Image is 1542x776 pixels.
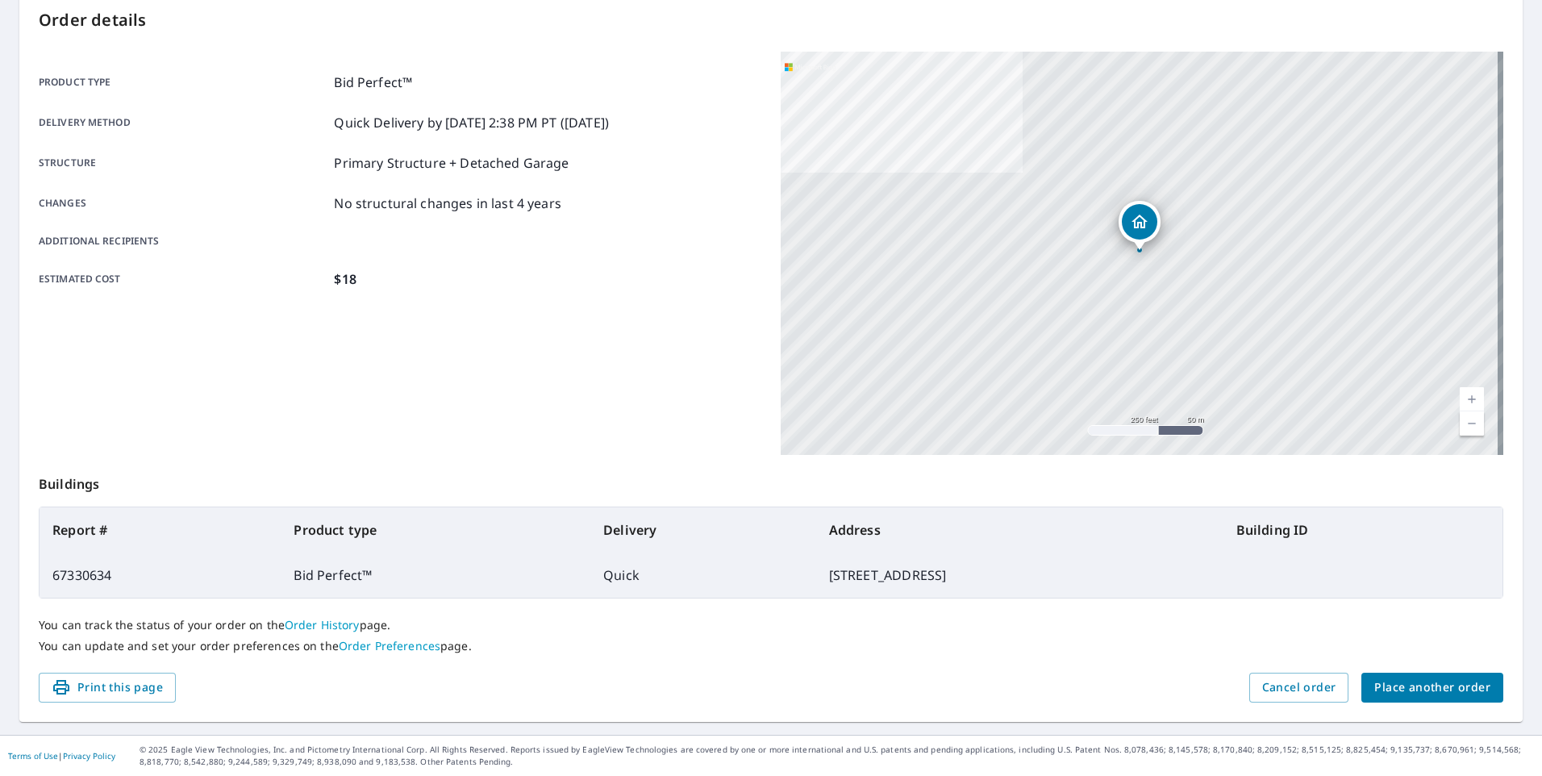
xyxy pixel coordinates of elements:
[52,678,163,698] span: Print this page
[39,455,1503,507] p: Buildings
[40,553,281,598] td: 67330634
[140,744,1534,768] p: © 2025 Eagle View Technologies, Inc. and Pictometry International Corp. All Rights Reserved. Repo...
[281,553,590,598] td: Bid Perfect™
[40,507,281,553] th: Report #
[39,269,327,289] p: Estimated cost
[8,750,58,761] a: Terms of Use
[1119,201,1161,251] div: Dropped pin, building 1, Residential property, 6070 Liberty Rd Solon, OH 44139
[816,507,1223,553] th: Address
[285,617,360,632] a: Order History
[334,113,609,132] p: Quick Delivery by [DATE] 2:38 PM PT ([DATE])
[281,507,590,553] th: Product type
[334,269,356,289] p: $18
[39,673,176,703] button: Print this page
[39,8,1503,32] p: Order details
[1374,678,1490,698] span: Place another order
[8,751,115,761] p: |
[334,194,561,213] p: No structural changes in last 4 years
[39,639,1503,653] p: You can update and set your order preferences on the page.
[334,73,412,92] p: Bid Perfect™
[816,553,1223,598] td: [STREET_ADDRESS]
[590,553,816,598] td: Quick
[39,194,327,213] p: Changes
[1361,673,1503,703] button: Place another order
[39,113,327,132] p: Delivery method
[1460,411,1484,436] a: Current Level 17, Zoom Out
[590,507,816,553] th: Delivery
[39,618,1503,632] p: You can track the status of your order on the page.
[1262,678,1336,698] span: Cancel order
[39,73,327,92] p: Product type
[63,750,115,761] a: Privacy Policy
[1223,507,1502,553] th: Building ID
[39,153,327,173] p: Structure
[334,153,569,173] p: Primary Structure + Detached Garage
[39,234,327,248] p: Additional recipients
[1460,387,1484,411] a: Current Level 17, Zoom In
[1249,673,1349,703] button: Cancel order
[339,638,440,653] a: Order Preferences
